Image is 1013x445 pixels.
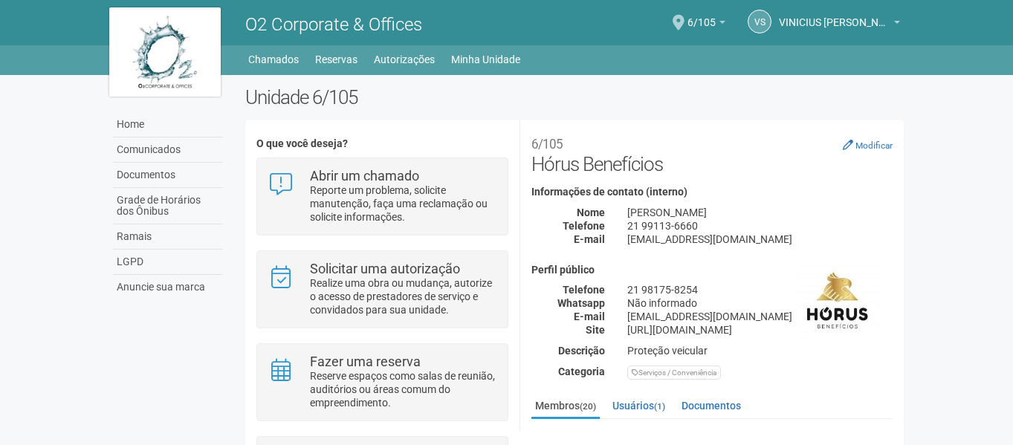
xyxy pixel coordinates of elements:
a: Usuários(1) [609,394,669,417]
strong: Descrição [558,345,605,357]
p: Reserve espaços como salas de reunião, auditórios ou áreas comum do empreendimento. [310,369,496,409]
a: Fazer uma reserva Reserve espaços como salas de reunião, auditórios ou áreas comum do empreendime... [268,355,496,409]
h4: Informações de contato (interno) [531,186,893,198]
strong: E-mail [574,311,605,322]
span: VINICIUS SANTOS DA ROCHA CORREA [779,2,890,28]
img: logo.jpg [109,7,221,97]
a: Abrir um chamado Reporte um problema, solicite manutenção, faça uma reclamação ou solicite inform... [268,169,496,224]
a: Chamados [248,49,299,70]
span: O2 Corporate & Offices [245,14,422,35]
div: Não informado [616,296,904,310]
strong: Membros [531,431,893,444]
a: Home [113,112,223,137]
a: Documentos [113,163,223,188]
small: 6/105 [531,137,563,152]
strong: Telefone [563,220,605,232]
a: Documentos [678,394,745,417]
strong: Fazer uma reserva [310,354,421,369]
div: [URL][DOMAIN_NAME] [616,323,904,337]
div: Proteção veicular [616,344,904,357]
a: Anuncie sua marca [113,275,223,299]
h4: Perfil público [531,264,893,276]
strong: Site [586,324,605,336]
div: [EMAIL_ADDRESS][DOMAIN_NAME] [616,233,904,246]
h2: Unidade 6/105 [245,86,904,108]
a: VS [748,10,771,33]
a: Reservas [315,49,357,70]
p: Reporte um problema, solicite manutenção, faça uma reclamação ou solicite informações. [310,183,496,224]
span: 6/105 [687,2,716,28]
strong: Telefone [563,284,605,296]
div: [PERSON_NAME] [616,206,904,219]
a: LGPD [113,250,223,275]
a: VINICIUS [PERSON_NAME] [PERSON_NAME] [779,19,900,30]
strong: E-mail [574,233,605,245]
h4: O que você deseja? [256,138,508,149]
small: Modificar [855,140,893,151]
small: (20) [580,401,596,412]
div: Serviços / Conveniência [627,366,721,380]
div: 21 99113-6660 [616,219,904,233]
h2: Hórus Benefícios [531,131,893,175]
strong: Whatsapp [557,297,605,309]
img: business.png [797,264,881,339]
a: 6/105 [687,19,725,30]
a: Modificar [843,139,893,151]
small: (1) [654,401,665,412]
a: Solicitar uma autorização Realize uma obra ou mudança, autorize o acesso de prestadores de serviç... [268,262,496,316]
div: [EMAIL_ADDRESS][DOMAIN_NAME] [616,310,904,323]
p: Realize uma obra ou mudança, autorize o acesso de prestadores de serviço e convidados para sua un... [310,276,496,316]
strong: Abrir um chamado [310,168,419,183]
a: Membros(20) [531,394,600,419]
a: Grade de Horários dos Ônibus [113,188,223,224]
a: Minha Unidade [451,49,520,70]
a: Comunicados [113,137,223,163]
strong: Nome [577,207,605,218]
strong: Solicitar uma autorização [310,261,460,276]
a: Autorizações [374,49,435,70]
strong: Categoria [558,366,605,377]
div: 21 98175-8254 [616,283,904,296]
a: Ramais [113,224,223,250]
